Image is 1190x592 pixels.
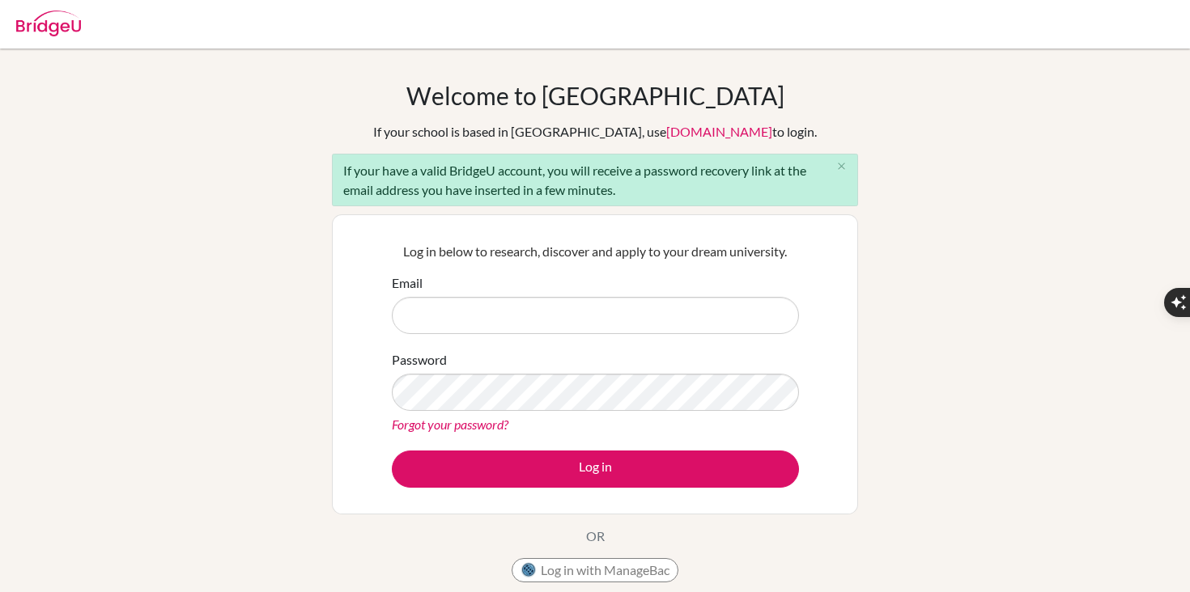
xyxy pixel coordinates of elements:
[392,350,447,370] label: Password
[835,160,848,172] i: close
[586,526,605,546] p: OR
[666,124,772,139] a: [DOMAIN_NAME]
[373,122,817,142] div: If your school is based in [GEOGRAPHIC_DATA], use to login.
[392,450,799,488] button: Log in
[392,273,423,293] label: Email
[392,242,799,261] p: Log in below to research, discover and apply to your dream university.
[512,558,678,582] button: Log in with ManageBac
[332,154,858,206] div: If your have a valid BridgeU account, you will receive a password recovery link at the email addr...
[392,417,508,432] a: Forgot your password?
[16,11,81,36] img: Bridge-U
[825,154,857,179] button: Close
[406,81,784,110] h1: Welcome to [GEOGRAPHIC_DATA]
